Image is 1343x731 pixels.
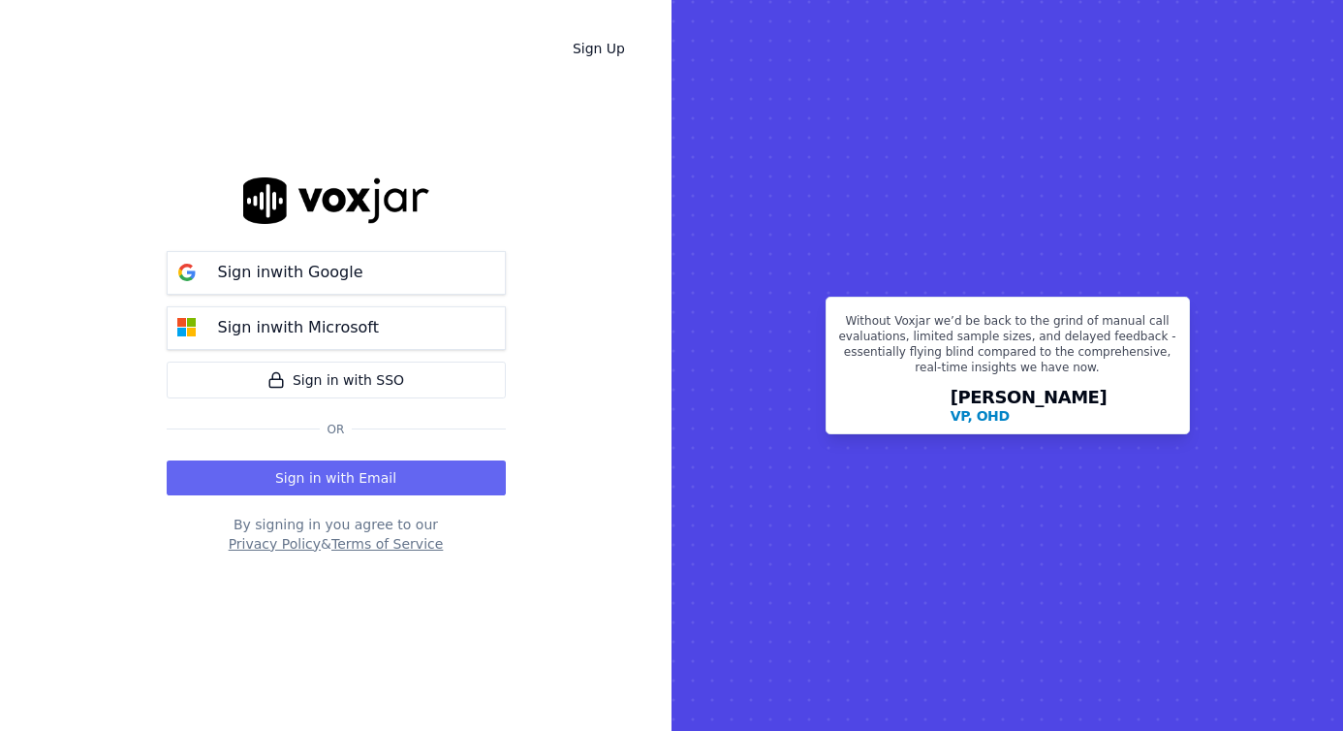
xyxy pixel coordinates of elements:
div: [PERSON_NAME] [951,389,1108,426]
span: Or [320,422,353,437]
a: Sign in with SSO [167,362,506,398]
button: Sign in with Email [167,461,506,495]
button: Terms of Service [331,534,443,554]
a: Sign Up [557,31,640,66]
img: google Sign in button [168,253,206,292]
button: Sign inwith Google [167,251,506,295]
p: VP, OHD [951,406,1010,426]
img: microsoft Sign in button [168,308,206,347]
img: logo [243,177,429,223]
div: By signing in you agree to our & [167,515,506,554]
button: Privacy Policy [229,534,321,554]
p: Sign in with Microsoft [218,316,379,339]
p: Sign in with Google [218,261,363,284]
button: Sign inwith Microsoft [167,306,506,350]
p: Without Voxjar we’d be back to the grind of manual call evaluations, limited sample sizes, and de... [838,313,1177,383]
